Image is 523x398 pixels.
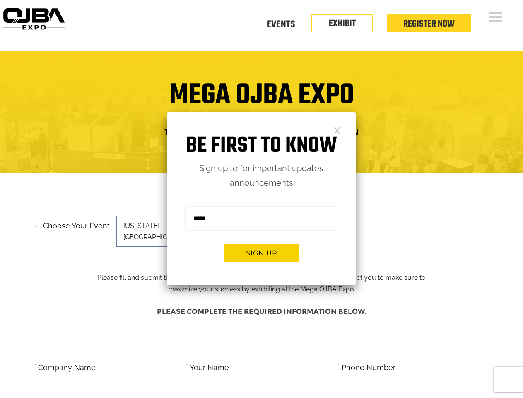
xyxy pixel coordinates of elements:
p: Please fill and submit the information below and one of our team members will contact you to make... [91,219,432,295]
button: Sign up [224,244,299,262]
label: Phone Number [342,362,395,374]
a: Close [334,126,341,133]
h4: Trade Show Exhibit Space Application [6,124,517,140]
h4: Please complete the required information below. [34,303,489,320]
h1: Mega OJBA Expo [6,84,517,117]
span: [US_STATE][GEOGRAPHIC_DATA] [116,216,232,247]
p: Sign up to for important updates announcements [167,161,356,190]
label: Your Name [190,362,229,374]
label: Choose your event [38,214,110,233]
a: EXHIBIT [329,17,356,31]
label: Company Name [38,362,96,374]
h1: Be first to know [167,133,356,159]
a: Register Now [403,17,455,31]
